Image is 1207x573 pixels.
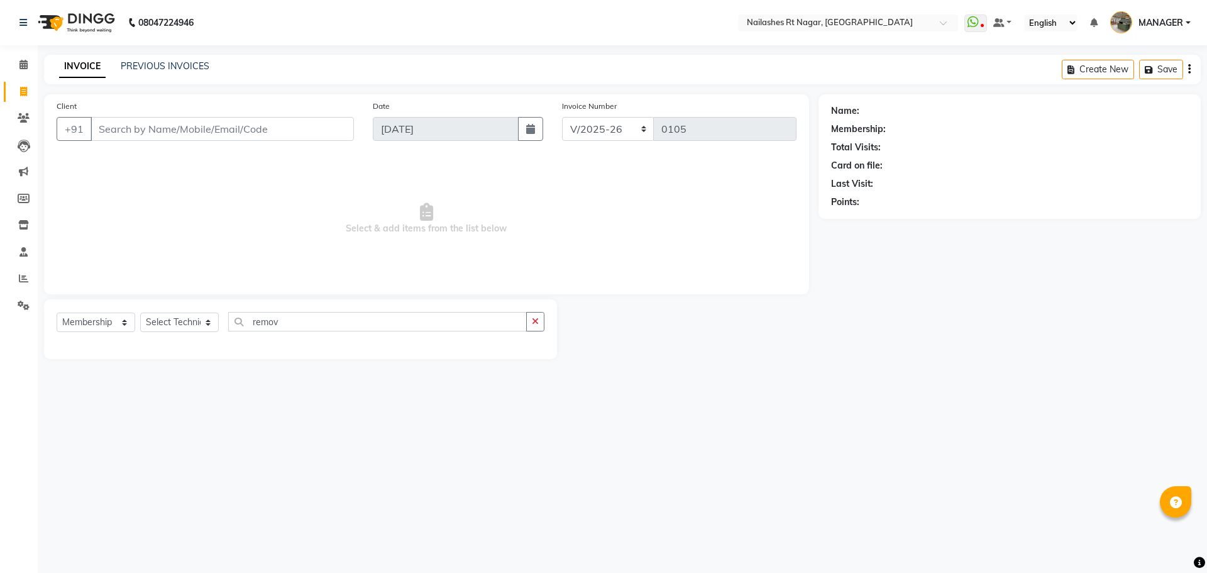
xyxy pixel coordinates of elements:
input: Search by Name/Mobile/Email/Code [91,117,354,141]
label: Invoice Number [562,101,617,112]
span: Select & add items from the list below [57,156,796,282]
a: PREVIOUS INVOICES [121,60,209,72]
button: +91 [57,117,92,141]
div: Points: [831,196,859,209]
span: MANAGER [1138,16,1183,30]
button: Create New [1062,60,1134,79]
a: INVOICE [59,55,106,78]
label: Date [373,101,390,112]
iframe: chat widget [1154,523,1194,560]
div: Total Visits: [831,141,881,154]
img: logo [32,5,118,40]
div: Membership: [831,123,886,136]
div: Card on file: [831,159,883,172]
label: Client [57,101,77,112]
div: Name: [831,104,859,118]
input: Search [228,312,527,331]
button: Save [1139,60,1183,79]
img: MANAGER [1110,11,1132,33]
b: 08047224946 [138,5,194,40]
div: Last Visit: [831,177,873,191]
